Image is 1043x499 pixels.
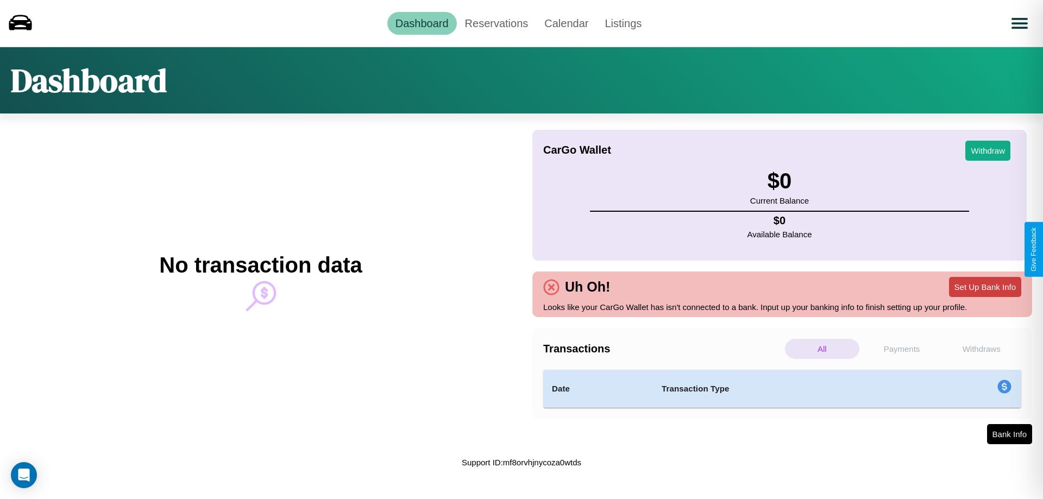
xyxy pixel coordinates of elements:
h1: Dashboard [11,58,167,103]
h4: Date [552,382,644,395]
button: Open menu [1004,8,1035,39]
h2: No transaction data [159,253,362,277]
div: Open Intercom Messenger [11,462,37,488]
div: Give Feedback [1030,228,1038,271]
p: All [785,339,859,359]
a: Dashboard [387,12,457,35]
button: Set Up Bank Info [949,277,1021,297]
h4: Transaction Type [662,382,908,395]
a: Listings [596,12,650,35]
h3: $ 0 [750,169,809,193]
p: Payments [865,339,939,359]
p: Withdraws [944,339,1019,359]
h4: CarGo Wallet [543,144,611,156]
button: Bank Info [987,424,1032,444]
h4: Transactions [543,343,782,355]
table: simple table [543,370,1021,408]
a: Calendar [536,12,596,35]
h4: $ 0 [747,214,812,227]
p: Available Balance [747,227,812,242]
h4: Uh Oh! [560,279,615,295]
a: Reservations [457,12,537,35]
button: Withdraw [965,141,1010,161]
p: Support ID: mf8orvhjnycoza0wtds [462,455,581,470]
p: Current Balance [750,193,809,208]
p: Looks like your CarGo Wallet has isn't connected to a bank. Input up your banking info to finish ... [543,300,1021,314]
